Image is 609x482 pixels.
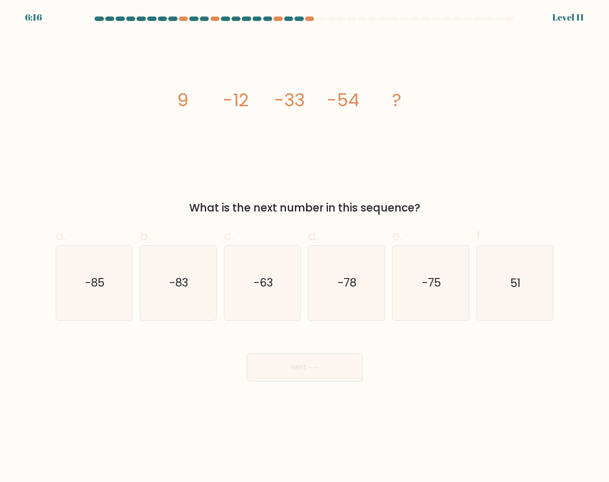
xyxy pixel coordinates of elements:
tspan: -12 [223,87,249,112]
span: f. [476,227,483,245]
button: Next [247,353,363,382]
tspan: -33 [274,87,305,112]
span: d. [308,227,319,245]
text: -78 [338,275,356,291]
text: -83 [170,275,188,291]
tspan: -54 [327,87,359,112]
span: c. [224,227,234,245]
div: What is the next number in this sequence? [61,200,548,216]
span: e. [392,227,402,245]
span: b. [140,227,150,245]
tspan: ? [392,87,401,112]
text: -75 [422,275,441,291]
div: 6:16 [25,11,42,24]
tspan: 9 [177,87,188,112]
div: Level 11 [552,11,584,24]
span: a. [56,227,66,245]
text: -63 [253,275,273,291]
text: -85 [85,275,104,291]
text: 51 [510,275,521,291]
